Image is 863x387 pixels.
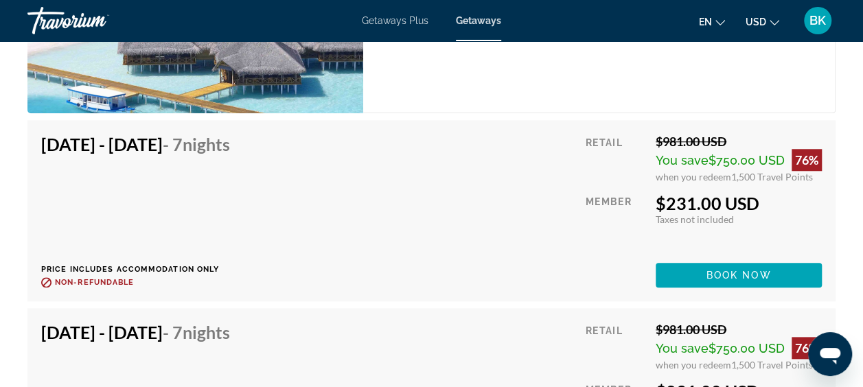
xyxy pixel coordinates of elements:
button: Change language [699,12,725,32]
div: $981.00 USD [656,134,822,149]
span: Book now [706,270,772,281]
div: Retail [586,322,645,371]
span: - 7 [163,322,230,342]
a: Travorium [27,3,165,38]
span: Nights [183,134,230,154]
button: Book now [656,263,822,288]
h4: [DATE] - [DATE] [41,134,230,154]
span: 1,500 Travel Points [731,171,813,183]
a: Getaways [456,15,501,26]
span: Nights [183,322,230,342]
div: $231.00 USD [656,193,822,213]
a: Getaways Plus [362,15,428,26]
p: Price includes accommodation only [41,265,240,274]
button: User Menu [800,6,836,35]
div: 76% [792,149,822,171]
div: Member [586,193,645,253]
span: en [699,16,712,27]
div: 76% [792,337,822,359]
h4: [DATE] - [DATE] [41,322,230,342]
span: You save [656,153,709,167]
span: Taxes not included [656,213,734,225]
span: USD [746,16,766,27]
div: Retail [586,134,645,183]
div: $981.00 USD [656,322,822,337]
button: Change currency [746,12,779,32]
span: when you redeem [656,171,731,183]
span: Non-refundable [55,278,134,287]
span: You save [656,341,709,355]
span: when you redeem [656,359,731,371]
span: 1,500 Travel Points [731,359,813,371]
span: BK [809,14,826,27]
span: $750.00 USD [709,153,785,167]
span: $750.00 USD [709,341,785,355]
span: - 7 [163,134,230,154]
iframe: Button to launch messaging window [808,332,852,376]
